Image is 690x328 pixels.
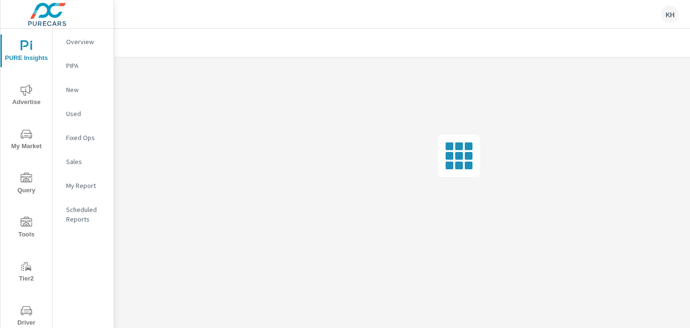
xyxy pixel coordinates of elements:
[53,82,114,97] div: New
[3,40,49,64] span: PURE Insights
[3,217,49,240] span: Tools
[53,154,114,169] div: Sales
[53,106,114,121] div: Used
[53,130,114,145] div: Fixed Ops
[661,6,678,23] div: KH
[66,205,106,224] p: Scheduled Reports
[53,202,114,226] div: Scheduled Reports
[53,35,114,49] div: Overview
[3,84,49,108] span: Advertise
[66,61,106,70] p: PIPA
[66,109,106,118] p: Used
[66,85,106,94] p: New
[66,133,106,142] p: Fixed Ops
[66,37,106,47] p: Overview
[3,261,49,284] span: Tier2
[53,59,114,73] div: PIPA
[53,178,114,193] div: My Report
[66,181,106,190] p: My Report
[3,173,49,196] span: Query
[66,157,106,166] p: Sales
[3,129,49,152] span: My Market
